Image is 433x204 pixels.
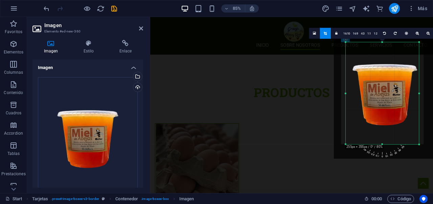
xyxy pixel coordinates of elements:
[32,40,72,54] h4: Imagen
[376,5,384,13] i: Comercio
[32,60,143,72] h4: Imagen
[360,28,366,39] a: 4:3
[375,4,384,13] button: commerce
[96,4,105,13] button: reload
[379,28,390,39] a: Girar 90° a la izquierda
[412,28,423,39] a: Acercar
[320,28,331,39] a: Modo de recorte
[309,28,320,39] a: Selecciona archivos del administrador de archivos, de la galería de fotos o carga archivo(s)
[408,5,427,12] span: Más
[102,197,105,201] i: Este elemento es un preajuste personalizable
[349,5,357,13] i: Navegador
[348,4,357,13] button: navigator
[108,40,143,54] h4: Enlace
[390,195,411,203] span: Código
[110,4,118,13] button: save
[342,28,351,39] a: 16:10
[335,4,343,13] button: pages
[42,4,50,13] button: undo
[389,3,400,14] button: publish
[372,28,379,39] a: 1:2
[231,4,242,13] h6: 85%
[391,5,398,13] i: Publicar
[115,195,138,203] span: Haz clic para seleccionar y doble clic para editar
[321,4,329,13] button: design
[179,195,194,203] span: Haz clic para seleccionar y doble clic para editar
[221,4,245,13] button: 85%
[6,110,22,116] p: Cuadros
[4,131,23,136] p: Accordion
[390,28,401,39] a: Girar 90° a la derecha
[38,77,138,201] div: Bandeja_de_huevos__5_-removebg-preview-pYGKMtk9X4f9VJv1QQerBQ.png
[387,195,414,203] button: Código
[97,5,105,13] i: Volver a cargar página
[371,195,382,203] span: 00 00
[5,195,22,203] a: Haz clic para cancelar la selección y doble clic para abrir páginas
[376,196,377,201] span: :
[44,22,143,28] h2: Imagen
[249,5,255,12] i: Al redimensionar, ajustar el nivel de zoom automáticamente para ajustarse al dispositivo elegido.
[331,28,342,39] a: Conservar relación de aspecto
[51,195,99,203] span: . preset-image-boxes-v3-border
[4,70,23,75] p: Columnas
[405,3,430,14] button: Más
[72,40,108,54] h4: Estilo
[4,49,23,55] p: Elementos
[1,171,25,177] p: Prestaciones
[44,28,130,35] h3: Elemento #ed-new-360
[5,29,22,35] p: Favoritos
[419,195,428,203] button: Usercentrics
[362,5,370,13] i: AI Writer
[32,195,48,203] span: Haz clic para seleccionar y doble clic para editar
[110,5,118,13] i: Guardar (Ctrl+S)
[32,195,194,203] nav: breadcrumb
[141,195,169,203] span: . image-boxes-box
[351,28,360,39] a: 16:9
[362,4,370,13] button: text_generator
[43,5,50,13] i: Deshacer: Cambiar imagen (Ctrl+Z)
[401,28,412,39] a: Centro
[4,90,23,95] p: Contenido
[7,151,20,156] p: Tablas
[366,28,372,39] a: 1:1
